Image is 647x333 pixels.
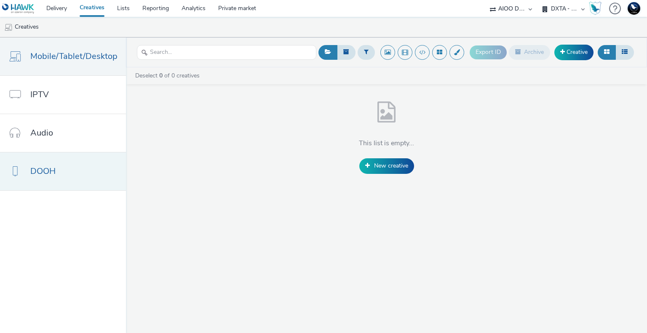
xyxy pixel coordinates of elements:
[137,45,316,60] input: Search...
[628,2,640,15] img: Support Hawk
[589,2,602,15] img: Hawk Academy
[4,23,13,32] img: mobile
[374,162,408,170] span: New creative
[598,45,616,59] button: Grid
[589,2,605,15] a: Hawk Academy
[509,45,550,59] button: Archive
[359,139,414,148] h4: This list is empty...
[30,88,49,101] span: IPTV
[615,45,634,59] button: Table
[159,72,163,80] strong: 0
[359,158,414,173] a: New creative
[134,72,203,80] a: Deselect of 0 creatives
[470,45,507,59] button: Export ID
[30,165,56,177] span: DOOH
[2,3,35,14] img: undefined Logo
[554,45,594,60] a: Creative
[30,127,53,139] span: Audio
[30,50,118,62] span: Mobile/Tablet/Desktop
